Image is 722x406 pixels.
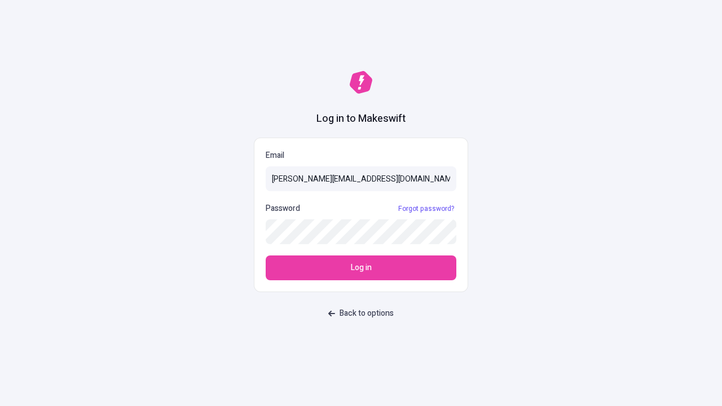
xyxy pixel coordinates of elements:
[322,303,400,324] button: Back to options
[340,307,394,320] span: Back to options
[351,262,372,274] span: Log in
[266,202,300,215] p: Password
[396,204,456,213] a: Forgot password?
[266,149,456,162] p: Email
[316,112,406,126] h1: Log in to Makeswift
[266,166,456,191] input: Email
[266,255,456,280] button: Log in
